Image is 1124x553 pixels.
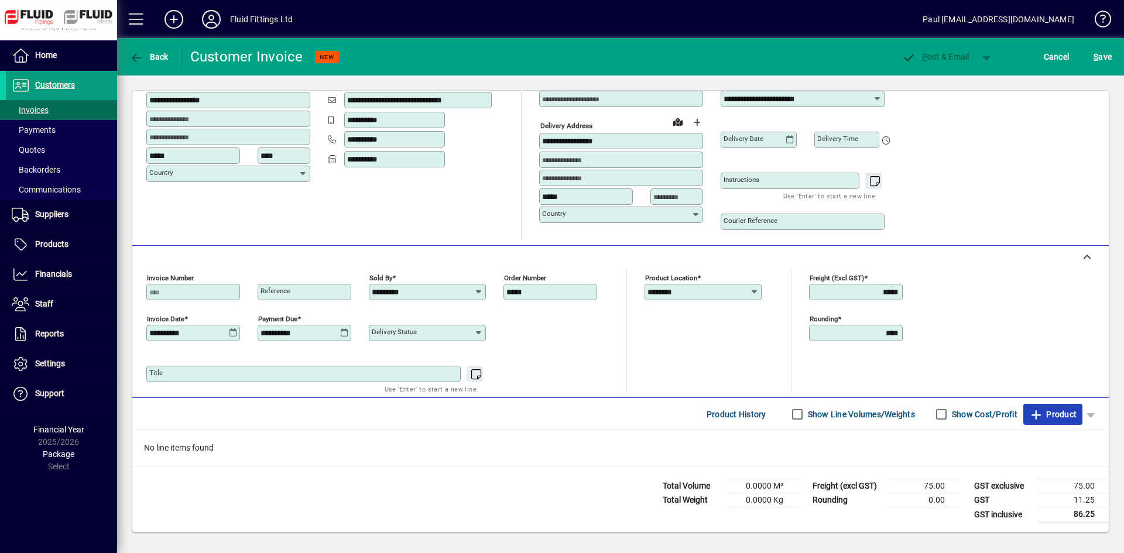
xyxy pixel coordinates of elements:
mat-label: Delivery status [372,328,417,336]
label: Show Line Volumes/Weights [806,408,915,420]
button: Save [1091,46,1115,67]
mat-label: Delivery time [817,135,858,143]
mat-label: Delivery date [724,135,763,143]
td: 11.25 [1039,493,1109,507]
div: No line items found [132,430,1109,466]
button: Post & Email [896,46,975,67]
span: Settings [35,359,65,368]
span: Product History [707,405,766,424]
td: GST exclusive [968,479,1039,493]
span: Payments [12,125,56,135]
mat-label: Freight (excl GST) [810,274,864,282]
span: Package [43,449,74,459]
mat-label: Sold by [369,274,392,282]
a: Communications [6,180,117,200]
a: Invoices [6,100,117,120]
mat-label: Country [149,169,173,177]
div: Customer Invoice [190,47,303,66]
span: P [922,52,927,61]
mat-label: Payment due [258,315,297,323]
a: Products [6,230,117,259]
span: Back [129,52,169,61]
span: Customers [35,80,75,90]
button: Profile [193,9,230,30]
button: Back [126,46,172,67]
a: Support [6,379,117,408]
span: Home [35,50,57,60]
a: Payments [6,120,117,140]
a: Backorders [6,160,117,180]
mat-label: Reference [261,287,290,295]
td: 75.00 [1039,479,1109,493]
a: Knowledge Base [1086,2,1109,40]
a: Settings [6,349,117,379]
span: Backorders [12,165,60,174]
span: Financials [35,269,72,279]
span: Product [1029,405,1077,424]
span: Cancel [1044,47,1070,66]
button: Product [1023,404,1082,425]
button: Cancel [1041,46,1072,67]
span: ave [1094,47,1112,66]
span: Products [35,239,68,249]
label: Show Cost/Profit [950,408,1017,420]
button: Choose address [687,113,706,132]
a: Financials [6,260,117,289]
button: Copy to Delivery address [294,72,313,91]
td: 0.0000 M³ [727,479,797,493]
div: Fluid Fittings Ltd [230,10,293,29]
td: Freight (excl GST) [807,479,889,493]
div: Paul [EMAIL_ADDRESS][DOMAIN_NAME] [923,10,1074,29]
a: View on map [669,112,687,131]
mat-label: Invoice date [147,315,184,323]
button: Add [155,9,193,30]
td: GST [968,493,1039,507]
mat-label: Country [542,209,566,218]
a: Suppliers [6,200,117,229]
span: Communications [12,185,81,194]
mat-hint: Use 'Enter' to start a new line [385,382,477,396]
td: Rounding [807,493,889,507]
span: Financial Year [33,425,84,434]
span: ost & Email [902,52,969,61]
span: Invoices [12,105,49,115]
td: Total Weight [657,493,727,507]
span: NEW [320,53,334,61]
mat-label: Order number [504,274,546,282]
td: 75.00 [889,479,959,493]
a: Quotes [6,140,117,160]
td: Total Volume [657,479,727,493]
mat-label: Instructions [724,176,759,184]
mat-label: Product location [645,274,697,282]
button: Product History [702,404,771,425]
a: Staff [6,290,117,319]
span: Reports [35,329,64,338]
span: Suppliers [35,209,68,219]
td: 86.25 [1039,507,1109,522]
td: 0.0000 Kg [727,493,797,507]
mat-label: Invoice number [147,274,194,282]
mat-label: Courier Reference [724,217,777,225]
span: Support [35,389,64,398]
a: Reports [6,320,117,349]
a: Home [6,41,117,70]
mat-label: Title [149,369,163,377]
span: Staff [35,299,53,308]
td: GST inclusive [968,507,1039,522]
span: S [1094,52,1098,61]
mat-hint: Use 'Enter' to start a new line [783,189,875,202]
span: Quotes [12,145,45,154]
mat-label: Rounding [810,315,838,323]
app-page-header-button: Back [117,46,181,67]
td: 0.00 [889,493,959,507]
